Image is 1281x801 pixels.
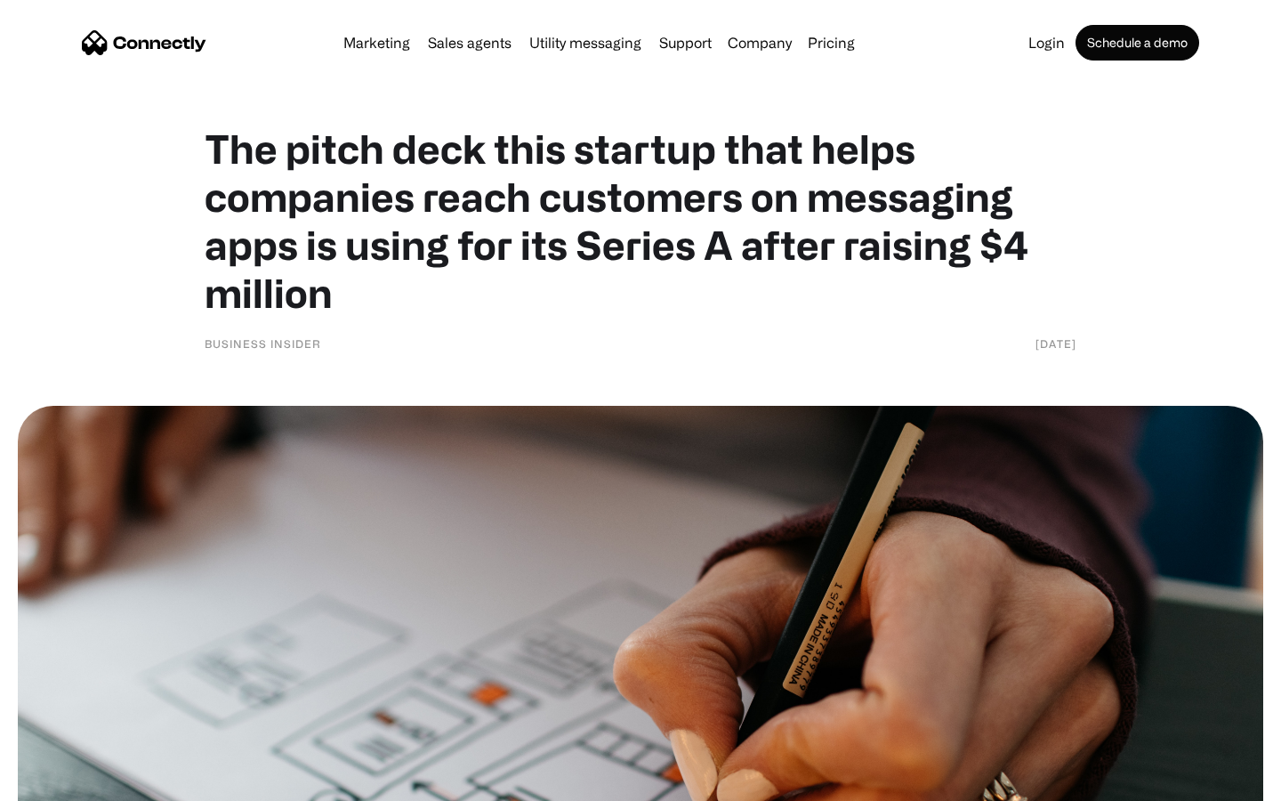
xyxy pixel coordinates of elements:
[18,770,107,795] aside: Language selected: English
[728,30,792,55] div: Company
[421,36,519,50] a: Sales agents
[205,125,1076,317] h1: The pitch deck this startup that helps companies reach customers on messaging apps is using for i...
[1076,25,1199,61] a: Schedule a demo
[1035,335,1076,352] div: [DATE]
[652,36,719,50] a: Support
[522,36,649,50] a: Utility messaging
[36,770,107,795] ul: Language list
[801,36,862,50] a: Pricing
[205,335,321,352] div: Business Insider
[336,36,417,50] a: Marketing
[1021,36,1072,50] a: Login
